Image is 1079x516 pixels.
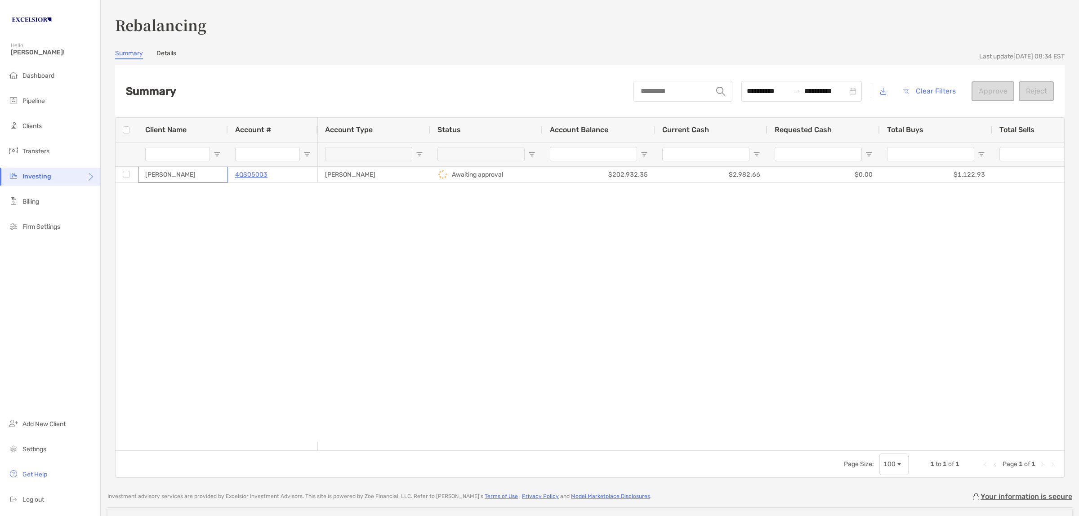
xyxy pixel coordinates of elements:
button: Open Filter Menu [753,151,760,158]
span: 1 [955,460,959,468]
div: $202,932.35 [543,167,655,182]
img: transfers icon [8,145,19,156]
button: Clear Filters [896,81,963,101]
span: Page [1003,460,1017,468]
div: Page Size: [844,460,874,468]
input: Current Cash Filter Input [662,147,749,161]
div: [PERSON_NAME] [318,167,430,182]
span: [PERSON_NAME]! [11,49,95,56]
a: Summary [115,49,143,59]
h2: Summary [126,85,176,98]
img: pipeline icon [8,95,19,106]
span: Pipeline [22,97,45,105]
span: 1 [930,460,934,468]
img: add_new_client icon [8,418,19,429]
span: Billing [22,198,39,205]
span: swap-right [794,88,801,95]
span: Clients [22,122,42,130]
div: $2,982.66 [655,167,767,182]
span: Current Cash [662,125,709,134]
input: Account # Filter Input [235,147,300,161]
span: Total Buys [887,125,923,134]
span: Account Type [325,125,373,134]
span: Requested Cash [775,125,832,134]
img: icon status [437,169,448,180]
a: Privacy Policy [522,493,559,499]
a: Terms of Use [485,493,518,499]
span: Total Sells [999,125,1034,134]
div: 100 [883,460,896,468]
p: Your information is secure [981,492,1072,501]
button: Open Filter Menu [214,151,221,158]
button: Open Filter Menu [978,151,985,158]
input: Total Buys Filter Input [887,147,974,161]
img: Zoe Logo [11,4,53,36]
span: of [1024,460,1030,468]
div: [PERSON_NAME] [138,167,228,182]
span: 1 [1019,460,1023,468]
span: to [936,460,941,468]
button: Open Filter Menu [641,151,648,158]
span: Investing [22,173,51,180]
img: dashboard icon [8,70,19,80]
img: settings icon [8,443,19,454]
div: $0.00 [767,167,880,182]
span: Account # [235,125,271,134]
span: Log out [22,496,44,503]
span: Dashboard [22,72,54,80]
button: Open Filter Menu [303,151,311,158]
img: firm-settings icon [8,221,19,231]
span: Settings [22,445,46,453]
input: Client Name Filter Input [145,147,210,161]
img: logout icon [8,494,19,504]
div: $1,122.93 [880,167,992,182]
img: clients icon [8,120,19,131]
span: of [948,460,954,468]
span: Add New Client [22,420,66,428]
img: button icon [903,89,909,94]
div: Page Size [879,454,909,475]
span: Get Help [22,471,47,478]
button: Open Filter Menu [865,151,873,158]
span: Firm Settings [22,223,60,231]
div: First Page [981,461,988,468]
button: Open Filter Menu [416,151,423,158]
img: investing icon [8,170,19,181]
span: Account Balance [550,125,608,134]
a: Model Marketplace Disclosures [571,493,650,499]
input: Requested Cash Filter Input [775,147,862,161]
div: Previous Page [992,461,999,468]
span: 1 [1031,460,1035,468]
span: Client Name [145,125,187,134]
input: Account Balance Filter Input [550,147,637,161]
p: Awaiting approval [452,169,503,180]
span: Transfers [22,147,49,155]
img: get-help icon [8,468,19,479]
img: billing icon [8,196,19,206]
span: 1 [943,460,947,468]
p: Investment advisory services are provided by Excelsior Investment Advisors . This site is powered... [107,493,651,500]
div: Last update [DATE] 08:34 EST [979,53,1065,60]
div: Last Page [1050,461,1057,468]
span: to [794,88,801,95]
img: input icon [716,87,725,96]
div: Next Page [1039,461,1046,468]
h3: Rebalancing [115,14,1065,35]
button: Open Filter Menu [528,151,535,158]
a: Details [156,49,176,59]
span: Status [437,125,461,134]
a: 4QS05003 [235,169,268,180]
